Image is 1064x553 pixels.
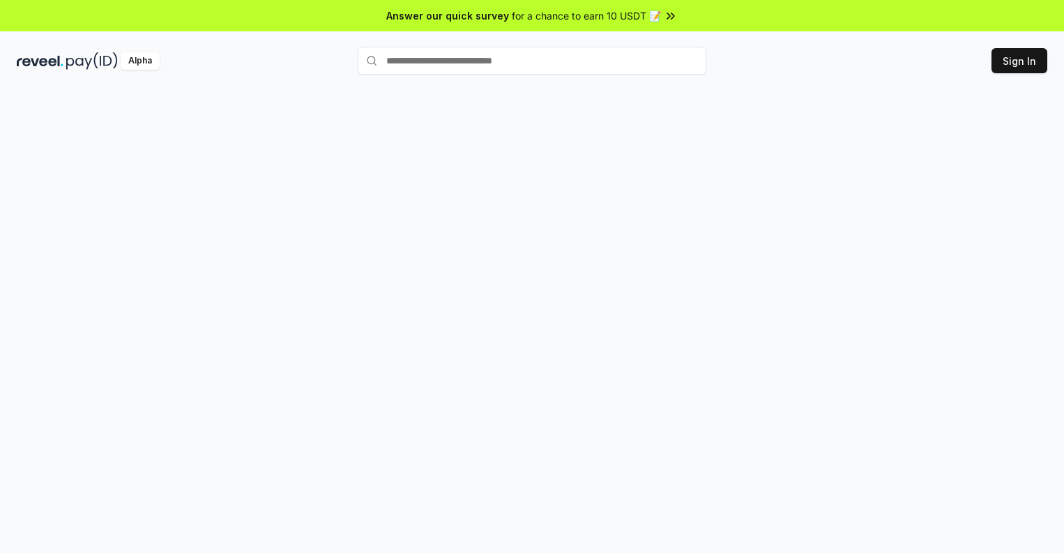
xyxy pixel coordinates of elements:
[991,48,1047,73] button: Sign In
[17,52,63,70] img: reveel_dark
[121,52,160,70] div: Alpha
[512,8,661,23] span: for a chance to earn 10 USDT 📝
[386,8,509,23] span: Answer our quick survey
[66,52,118,70] img: pay_id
